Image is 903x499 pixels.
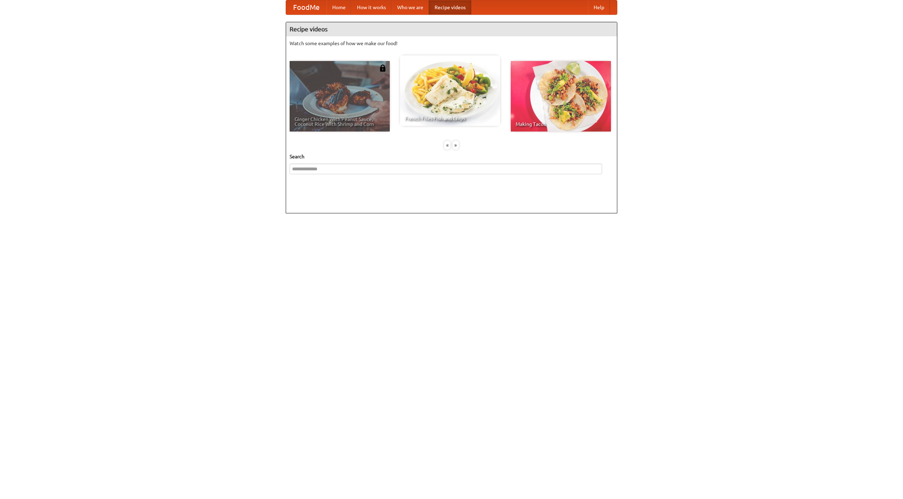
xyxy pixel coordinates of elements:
img: 483408.png [379,65,386,72]
a: FoodMe [286,0,327,14]
a: Home [327,0,351,14]
div: « [444,141,450,150]
a: French Fries Fish and Chips [400,55,500,126]
a: Who we are [392,0,429,14]
a: Recipe videos [429,0,471,14]
a: Help [588,0,610,14]
span: Making Tacos [516,122,606,127]
div: » [453,141,459,150]
span: French Fries Fish and Chips [405,116,495,121]
a: Making Tacos [511,61,611,132]
h4: Recipe videos [286,22,617,36]
p: Watch some examples of how we make our food! [290,40,613,47]
a: How it works [351,0,392,14]
h5: Search [290,153,613,160]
